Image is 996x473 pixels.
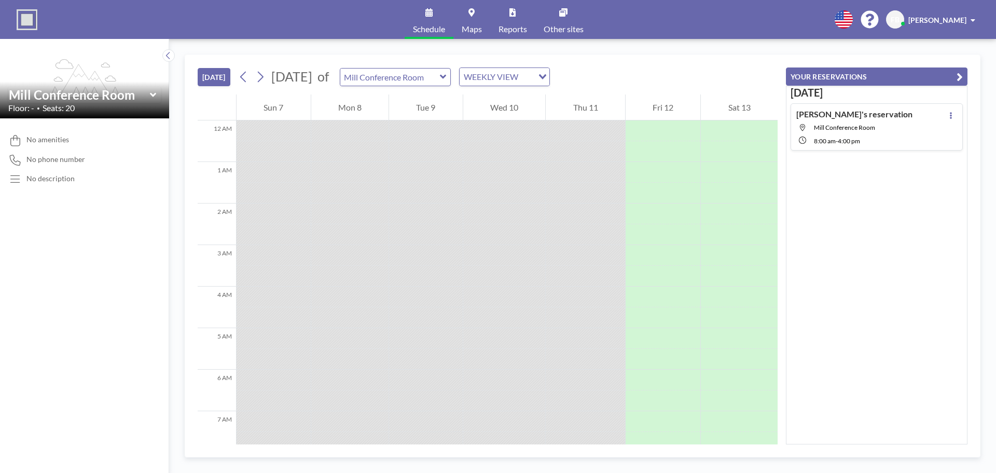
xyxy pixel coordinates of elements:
button: [DATE] [198,68,230,86]
span: • [37,105,40,112]
span: - [836,137,838,145]
div: Search for option [460,68,549,86]
div: Tue 9 [389,94,463,120]
div: Sat 13 [701,94,778,120]
div: 7 AM [198,411,236,453]
input: Search for option [521,70,532,84]
div: Fri 12 [626,94,701,120]
div: 2 AM [198,204,236,245]
span: WEEKLY VIEW [462,70,520,84]
span: No phone number [26,155,85,164]
div: Mon 8 [311,94,389,120]
div: 1 AM [198,162,236,204]
div: 4 AM [198,287,236,328]
div: 6 AM [198,370,236,411]
span: Schedule [413,25,445,33]
div: 12 AM [198,120,236,162]
span: Seats: 20 [43,103,75,113]
span: FB [891,15,900,24]
button: YOUR RESERVATIONS [786,67,967,86]
img: organization-logo [17,9,37,30]
span: [PERSON_NAME] [908,16,966,24]
div: Sun 7 [237,94,311,120]
span: 4:00 PM [838,137,860,145]
div: 5 AM [198,328,236,370]
span: of [317,69,329,85]
span: Reports [499,25,527,33]
div: Thu 11 [546,94,625,120]
span: 8:00 AM [814,137,836,145]
span: Other sites [544,25,584,33]
input: Mill Conference Room [340,69,440,86]
input: Mill Conference Room [9,87,150,102]
span: Maps [462,25,482,33]
div: No description [26,174,75,183]
h3: [DATE] [791,86,963,99]
span: [DATE] [271,69,312,84]
span: Mill Conference Room [814,124,875,131]
span: No amenities [26,135,69,144]
div: Wed 10 [463,94,546,120]
span: Floor: - [8,103,34,113]
h4: [PERSON_NAME]'s reservation [796,109,912,119]
div: 3 AM [198,245,236,287]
